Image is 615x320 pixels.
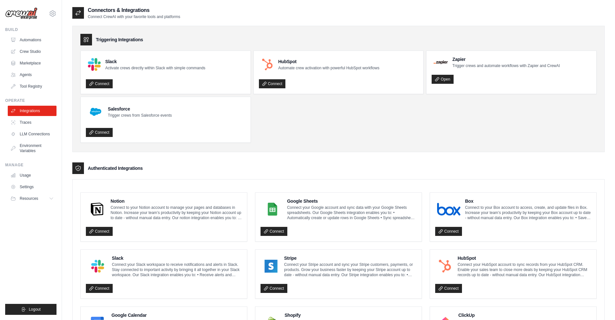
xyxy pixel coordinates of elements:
a: Crew Studio [8,46,56,57]
a: Traces [8,117,56,128]
a: LLM Connections [8,129,56,139]
a: Connect [86,227,113,236]
span: Logout [29,307,41,312]
a: Open [432,75,453,84]
a: Connect [435,284,462,293]
h3: Authenticated Integrations [88,165,143,171]
a: Connect [86,128,113,137]
h4: Stripe [284,255,416,261]
a: Integrations [8,106,56,116]
div: Operate [5,98,56,103]
img: Stripe Logo [262,260,280,273]
p: Trigger crews from Salesforce events [108,113,172,118]
img: Slack Logo [88,58,101,71]
a: Connect [259,79,286,88]
img: Google Sheets Logo [262,203,282,216]
p: Connect your Stripe account and sync your Stripe customers, payments, or products. Grow your busi... [284,262,416,277]
img: Salesforce Logo [88,104,103,120]
img: Notion Logo [88,203,106,216]
h4: Shopify [284,312,416,318]
a: Tool Registry [8,81,56,92]
a: Connect [435,227,462,236]
p: Trigger crews and automate workflows with Zapier and CrewAI [452,63,560,68]
h4: Slack [105,58,205,65]
p: Activate crews directly within Slack with simple commands [105,65,205,71]
p: Connect your HubSpot account to sync records from your HubSpot CRM. Enable your sales team to clo... [457,262,591,277]
a: Usage [8,170,56,180]
a: Agents [8,70,56,80]
p: Automate crew activation with powerful HubSpot workflows [278,65,379,71]
div: Build [5,27,56,32]
img: HubSpot Logo [261,58,274,71]
p: Connect your Google account and sync data with your Google Sheets spreadsheets. Our Google Sheets... [287,205,416,220]
button: Logout [5,304,56,315]
a: Connect [86,284,113,293]
a: Automations [8,35,56,45]
h4: Notion [111,198,242,204]
h4: Salesforce [108,106,172,112]
p: Connect CrewAI with your favorite tools and platforms [88,14,180,19]
img: Box Logo [437,203,460,216]
h4: Google Calendar [111,312,242,318]
img: Slack Logo [88,260,108,273]
p: Connect to your Notion account to manage your pages and databases in Notion. Increase your team’s... [111,205,242,220]
button: Resources [8,193,56,204]
h4: HubSpot [278,58,379,65]
h4: HubSpot [457,255,591,261]
img: Logo [5,7,37,20]
p: Connect your Slack workspace to receive notifications and alerts in Slack. Stay connected to impo... [112,262,242,277]
a: Connect [261,227,287,236]
h3: Triggering Integrations [96,36,143,43]
h4: ClickUp [458,312,591,318]
a: Connect [261,284,287,293]
h4: Google Sheets [287,198,416,204]
p: Connect to your Box account to access, create, and update files in Box. Increase your team’s prod... [465,205,591,220]
a: Connect [86,79,113,88]
a: Marketplace [8,58,56,68]
a: Environment Variables [8,141,56,156]
div: Manage [5,162,56,168]
a: Settings [8,182,56,192]
img: Zapier Logo [434,60,448,64]
h4: Zapier [452,56,560,63]
h4: Box [465,198,591,204]
h4: Slack [112,255,242,261]
img: HubSpot Logo [437,260,453,273]
h2: Connectors & Integrations [88,6,180,14]
span: Resources [20,196,38,201]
